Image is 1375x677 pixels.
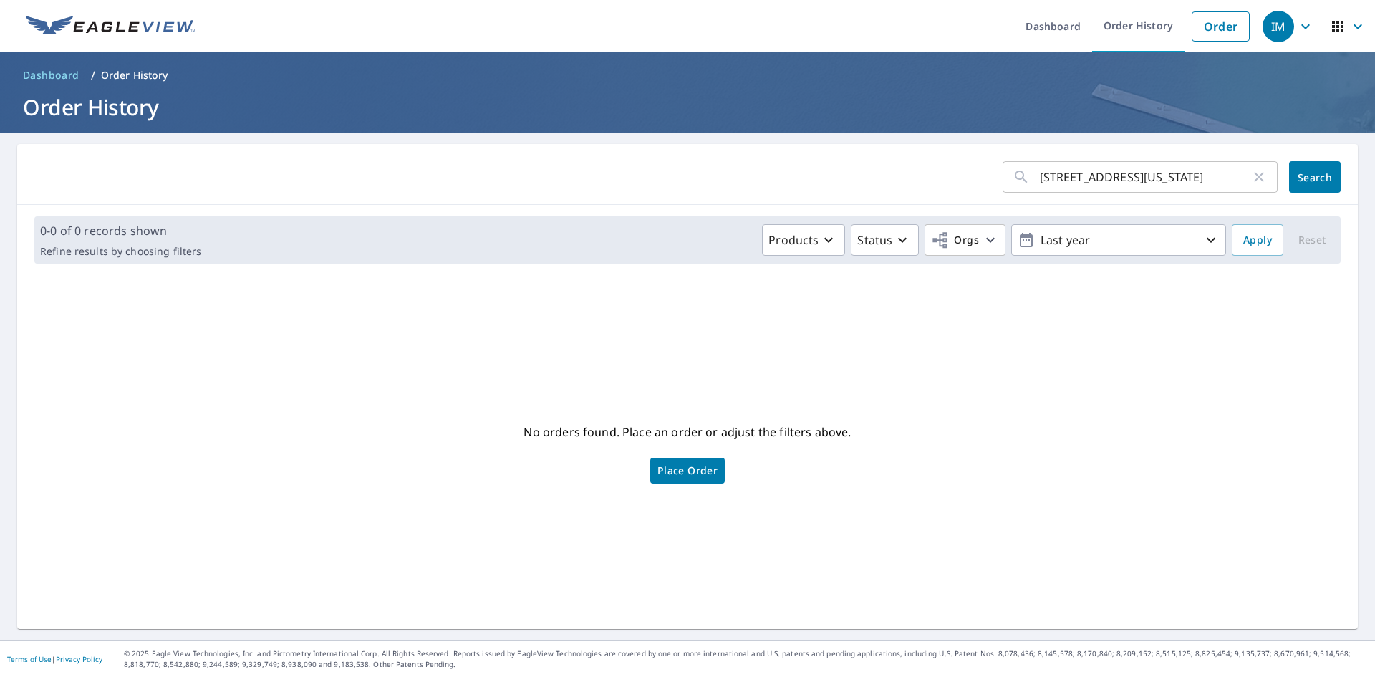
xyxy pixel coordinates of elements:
[1192,11,1250,42] a: Order
[1301,171,1329,184] span: Search
[56,654,102,664] a: Privacy Policy
[851,224,919,256] button: Status
[524,421,851,443] p: No orders found. Place an order or adjust the filters above.
[124,648,1368,670] p: © 2025 Eagle View Technologies, Inc. and Pictometry International Corp. All Rights Reserved. Repo...
[768,231,819,249] p: Products
[1243,231,1272,249] span: Apply
[7,655,102,663] p: |
[1040,157,1250,197] input: Address, Report #, Claim ID, etc.
[762,224,845,256] button: Products
[17,64,1358,87] nav: breadcrumb
[925,224,1005,256] button: Orgs
[23,68,79,82] span: Dashboard
[17,92,1358,122] h1: Order History
[1232,224,1283,256] button: Apply
[40,245,201,258] p: Refine results by choosing filters
[91,67,95,84] li: /
[17,64,85,87] a: Dashboard
[1289,161,1341,193] button: Search
[40,222,201,239] p: 0-0 of 0 records shown
[650,458,725,484] a: Place Order
[7,654,52,664] a: Terms of Use
[1011,224,1226,256] button: Last year
[26,16,195,37] img: EV Logo
[1035,228,1202,253] p: Last year
[657,467,718,474] span: Place Order
[101,68,168,82] p: Order History
[1263,11,1294,42] div: IM
[931,231,979,249] span: Orgs
[857,231,892,249] p: Status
